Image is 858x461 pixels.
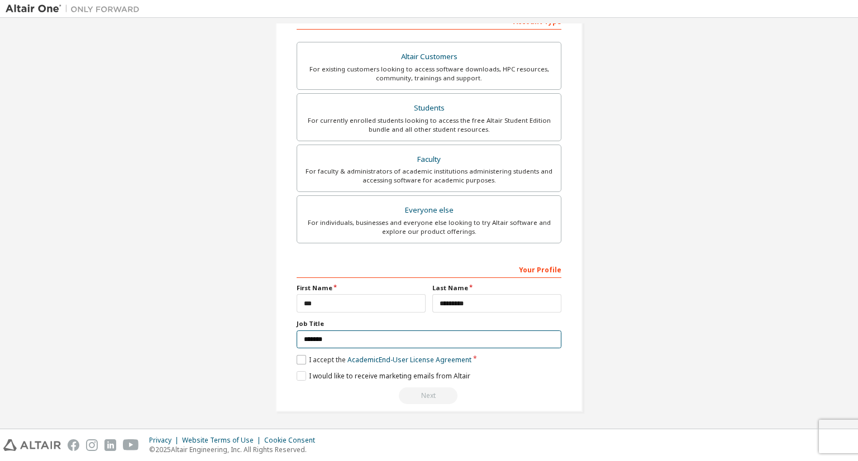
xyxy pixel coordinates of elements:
[86,439,98,451] img: instagram.svg
[123,439,139,451] img: youtube.svg
[304,49,554,65] div: Altair Customers
[149,436,182,445] div: Privacy
[304,100,554,116] div: Students
[347,355,471,364] a: Academic End-User License Agreement
[304,116,554,134] div: For currently enrolled students looking to access the free Altair Student Edition bundle and all ...
[304,65,554,83] div: For existing customers looking to access software downloads, HPC resources, community, trainings ...
[3,439,61,451] img: altair_logo.svg
[297,387,561,404] div: Read and acccept EULA to continue
[297,260,561,278] div: Your Profile
[297,355,471,364] label: I accept the
[149,445,322,454] p: © 2025 Altair Engineering, Inc. All Rights Reserved.
[297,319,561,328] label: Job Title
[297,371,470,381] label: I would like to receive marketing emails from Altair
[432,284,561,292] label: Last Name
[297,284,426,292] label: First Name
[304,203,554,218] div: Everyone else
[304,218,554,236] div: For individuals, businesses and everyone else looking to try Altair software and explore our prod...
[304,152,554,167] div: Faculty
[182,436,264,445] div: Website Terms of Use
[304,167,554,185] div: For faculty & administrators of academic institutions administering students and accessing softwa...
[264,436,322,445] div: Cookie Consent
[68,439,79,451] img: facebook.svg
[104,439,116,451] img: linkedin.svg
[6,3,145,15] img: Altair One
